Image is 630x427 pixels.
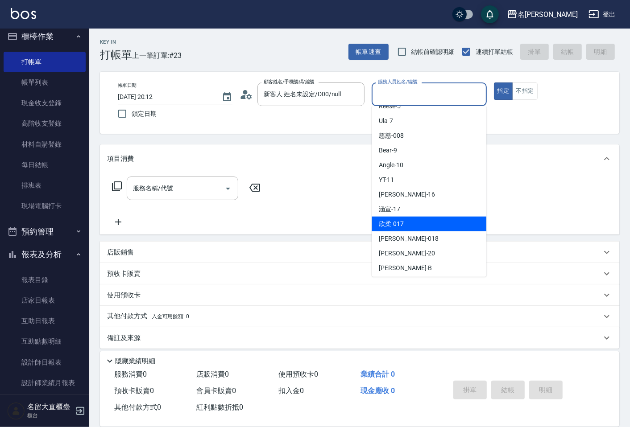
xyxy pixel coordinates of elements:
[378,78,417,85] label: 服務人員姓名/編號
[114,370,147,378] span: 服務消費 0
[221,181,235,196] button: Open
[4,311,86,331] a: 互助日報表
[4,52,86,72] a: 打帳單
[100,39,132,45] h2: Key In
[196,370,229,378] span: 店販消費 0
[100,263,619,284] div: 預收卡販賣
[132,109,157,119] span: 鎖定日期
[4,93,86,113] a: 現金收支登錄
[115,357,155,366] p: 隱藏業績明細
[107,333,141,343] p: 備註及來源
[196,403,243,411] span: 紅利點數折抵 0
[518,9,578,20] div: 名[PERSON_NAME]
[361,370,395,378] span: 業績合計 0
[379,116,393,126] span: Ula -7
[107,154,134,164] p: 項目消費
[107,291,141,300] p: 使用預收卡
[4,243,86,266] button: 報表及分析
[379,146,397,155] span: Bear -9
[100,242,619,263] div: 店販銷售
[264,78,315,85] label: 顧客姓名/手機號碼/編號
[27,411,73,419] p: 櫃台
[379,249,435,258] span: [PERSON_NAME] -20
[4,175,86,196] a: 排班表
[100,284,619,306] div: 使用預收卡
[379,131,404,140] span: 慈慈 -008
[278,386,304,395] span: 扣入金 0
[4,220,86,243] button: 預約管理
[361,386,395,395] span: 現金應收 0
[152,313,190,320] span: 入金可用餘額: 0
[11,8,36,19] img: Logo
[100,327,619,349] div: 備註及來源
[107,269,141,279] p: 預收卡販賣
[4,331,86,352] a: 互助點數明細
[4,72,86,93] a: 帳單列表
[114,386,154,395] span: 預收卡販賣 0
[379,205,400,214] span: 涵宣 -17
[379,234,439,243] span: [PERSON_NAME] -018
[27,402,73,411] h5: 名留大直櫃臺
[4,373,86,393] a: 設計師業績月報表
[132,50,182,61] span: 上一筆訂單:#23
[100,49,132,61] h3: 打帳單
[4,270,86,290] a: 報表目錄
[4,134,86,155] a: 材料自購登錄
[379,175,394,185] span: YT -11
[481,5,499,23] button: save
[4,393,86,414] a: 設計師排行榜
[512,82,537,100] button: 不指定
[411,47,455,57] span: 結帳前確認明細
[107,248,134,257] p: 店販銷售
[100,144,619,173] div: 項目消費
[196,386,236,395] span: 會員卡販賣 0
[118,90,213,104] input: YYYY/MM/DD hh:mm
[107,312,189,321] p: 其他付款方式
[4,196,86,216] a: 現場電腦打卡
[7,402,25,420] img: Person
[100,306,619,327] div: 其他付款方式入金可用餘額: 0
[379,219,404,229] span: 欣柔 -017
[379,102,401,111] span: Reese -5
[494,82,513,100] button: 指定
[4,290,86,311] a: 店家日報表
[476,47,513,57] span: 連續打單結帳
[4,352,86,373] a: 設計師日報表
[216,86,238,108] button: Choose date, selected date is 2025-09-21
[379,190,435,199] span: [PERSON_NAME] -16
[4,25,86,48] button: 櫃檯作業
[503,5,581,24] button: 名[PERSON_NAME]
[379,263,432,273] span: [PERSON_NAME] -B
[114,403,161,411] span: 其他付款方式 0
[348,44,389,60] button: 帳單速查
[278,370,318,378] span: 使用預收卡 0
[4,113,86,134] a: 高階收支登錄
[585,6,619,23] button: 登出
[379,160,403,170] span: Angle -10
[118,82,137,89] label: 帳單日期
[4,155,86,175] a: 每日結帳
